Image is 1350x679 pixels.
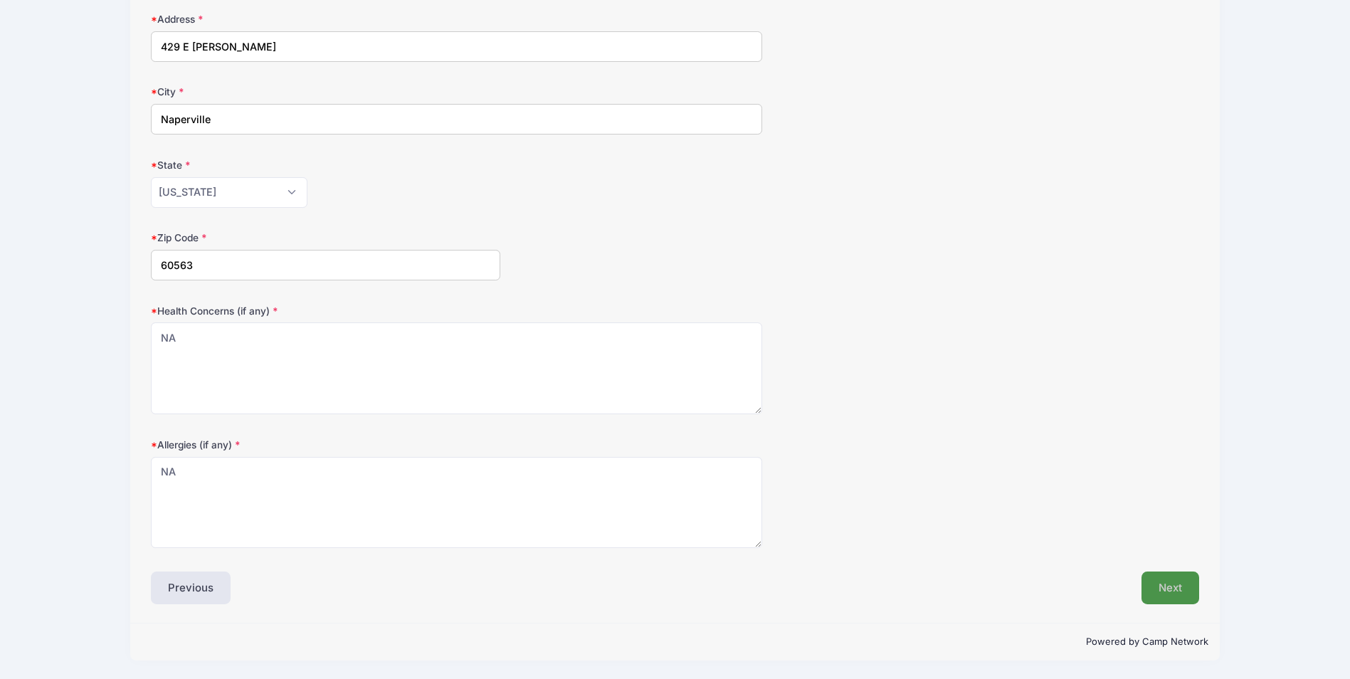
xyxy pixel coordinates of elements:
[151,158,500,172] label: State
[151,12,500,26] label: Address
[151,438,500,452] label: Allergies (if any)
[142,635,1208,649] p: Powered by Camp Network
[151,85,500,99] label: City
[151,572,231,604] button: Previous
[151,250,500,280] input: xxxxx
[1141,572,1199,604] button: Next
[151,457,762,549] textarea: NA
[151,322,762,414] textarea: NA
[151,304,500,318] label: Health Concerns (if any)
[151,231,500,245] label: Zip Code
